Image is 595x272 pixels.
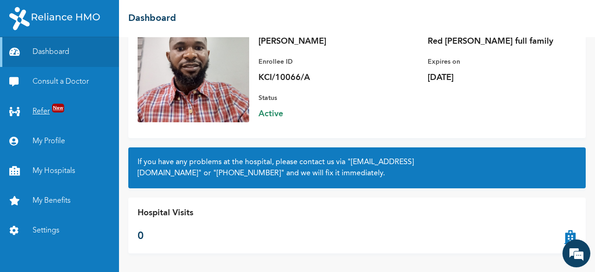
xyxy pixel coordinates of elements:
[62,52,170,64] div: Chat with us now
[258,56,389,67] p: Enrollee ID
[138,11,249,122] img: Enrollee
[138,157,576,179] h2: If you have any problems at the hospital, please contact us via or and we will fix it immediately.
[428,56,558,67] p: Expires on
[128,12,176,26] h2: Dashboard
[54,86,128,180] span: We're online!
[258,108,389,119] span: Active
[138,229,193,244] p: 0
[10,51,24,65] div: Navigation go back
[91,225,178,254] div: FAQs
[258,72,389,83] p: KCI/10066/A
[258,93,389,104] p: Status
[5,192,177,225] textarea: Type your message and hit 'Enter'
[152,5,175,27] div: Minimize live chat window
[428,36,558,47] p: Red [PERSON_NAME] full family
[258,36,389,47] p: [PERSON_NAME]
[9,7,100,30] img: RelianceHMO's Logo
[5,241,91,248] span: Conversation
[138,207,193,219] p: Hospital Visits
[31,46,52,70] img: d_794563401_company_1708531726252_794563401
[428,72,558,83] p: [DATE]
[52,104,64,113] span: New
[213,170,284,177] a: "[PHONE_NUMBER]"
